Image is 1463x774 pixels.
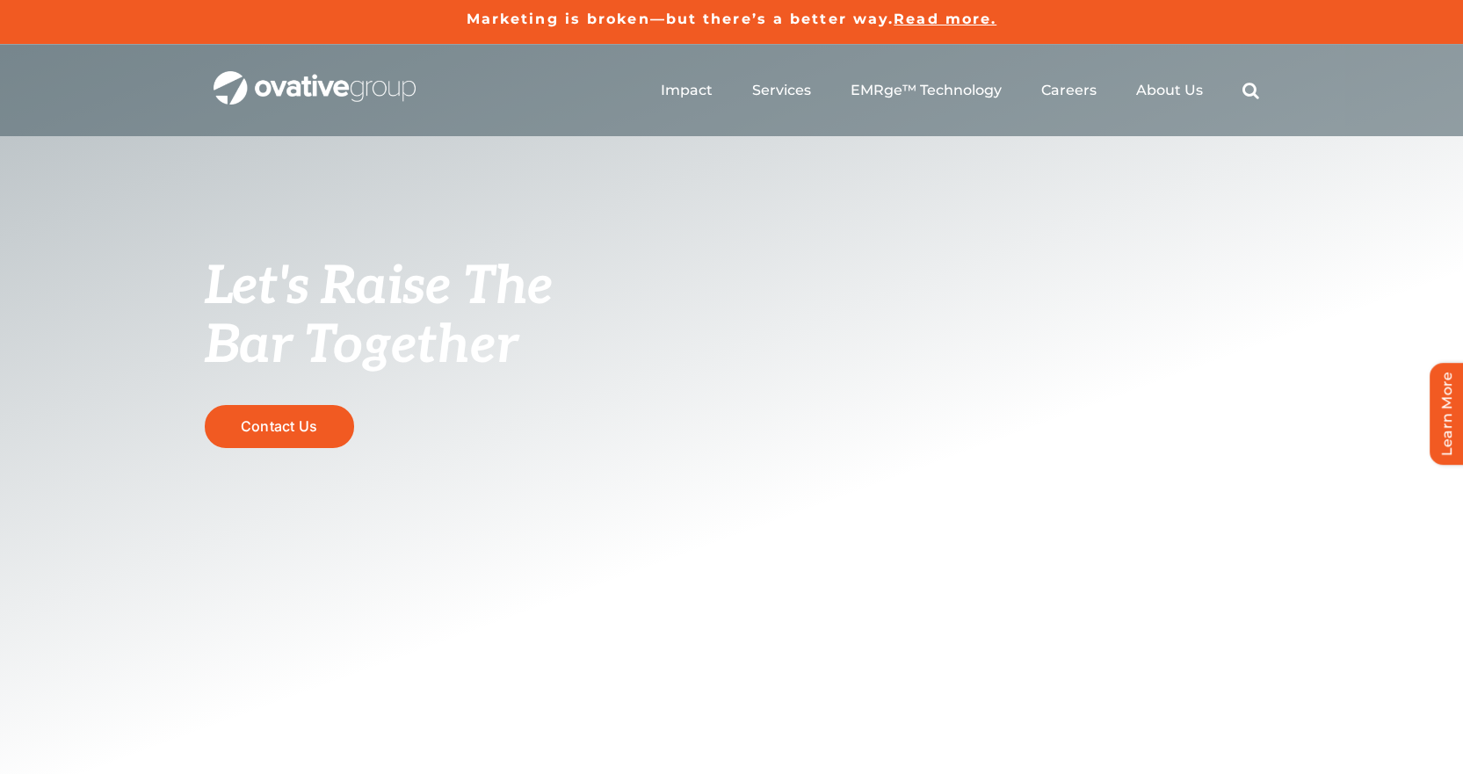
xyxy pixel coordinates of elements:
[752,82,811,99] a: Services
[241,417,317,435] span: Contact Us
[467,11,894,27] a: Marketing is broken—but there’s a better way.
[205,405,354,448] a: Contact Us
[205,315,518,378] span: Bar Together
[205,256,554,319] span: Let's Raise The
[214,69,416,86] a: OG_Full_horizontal_WHT
[661,82,713,99] a: Impact
[1136,82,1203,99] a: About Us
[894,11,996,27] a: Read more.
[851,82,1002,99] a: EMRge™ Technology
[661,62,1259,119] nav: Menu
[1041,82,1097,99] a: Careers
[1242,82,1259,99] a: Search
